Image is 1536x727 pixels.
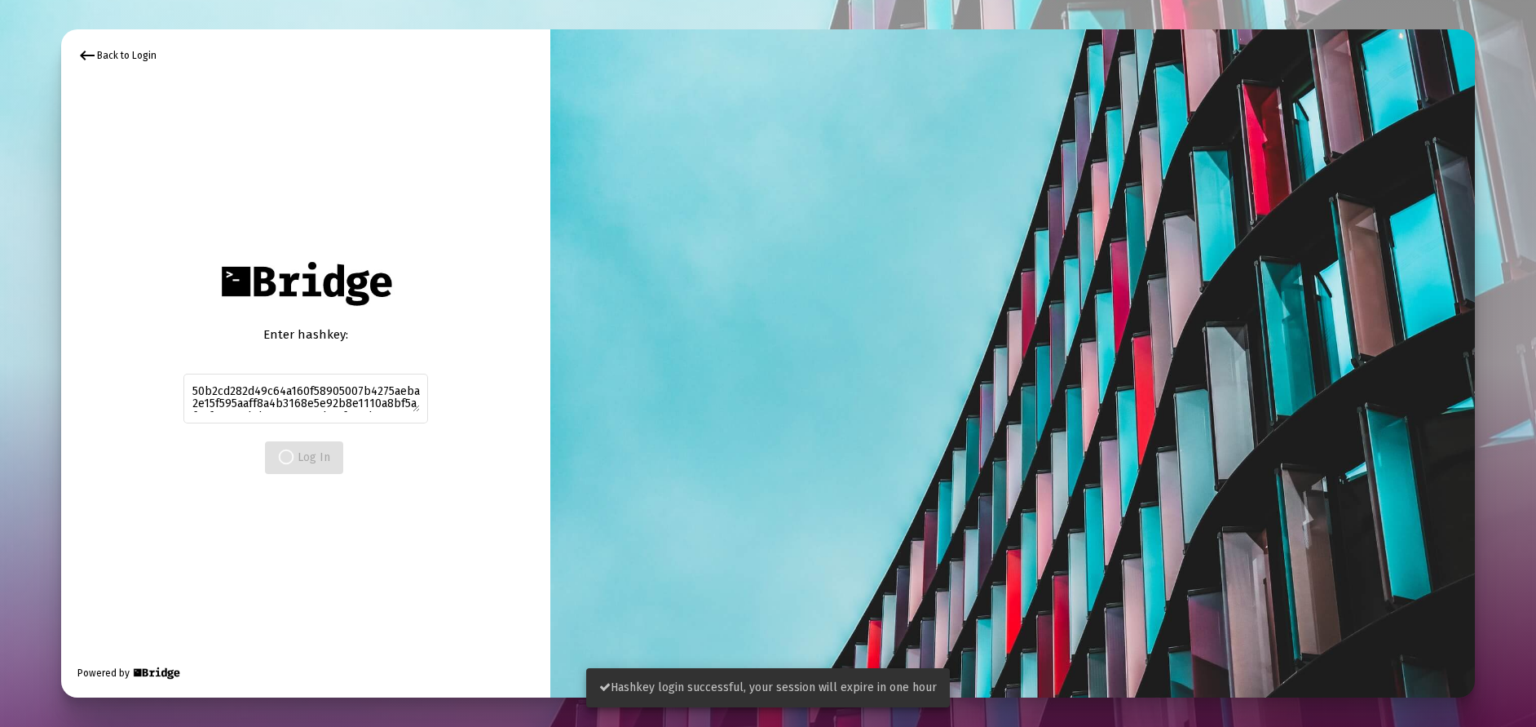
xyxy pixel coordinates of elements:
button: Log In [265,441,343,474]
mat-icon: keyboard_backspace [77,46,97,65]
div: Enter hashkey: [183,326,428,343]
img: Bridge Financial Technology Logo [131,665,181,681]
img: Bridge Financial Technology Logo [213,253,399,314]
span: Hashkey login successful, your session will expire in one hour [599,680,937,694]
div: Back to Login [77,46,157,65]
span: Log In [278,450,330,464]
div: Powered by [77,665,181,681]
